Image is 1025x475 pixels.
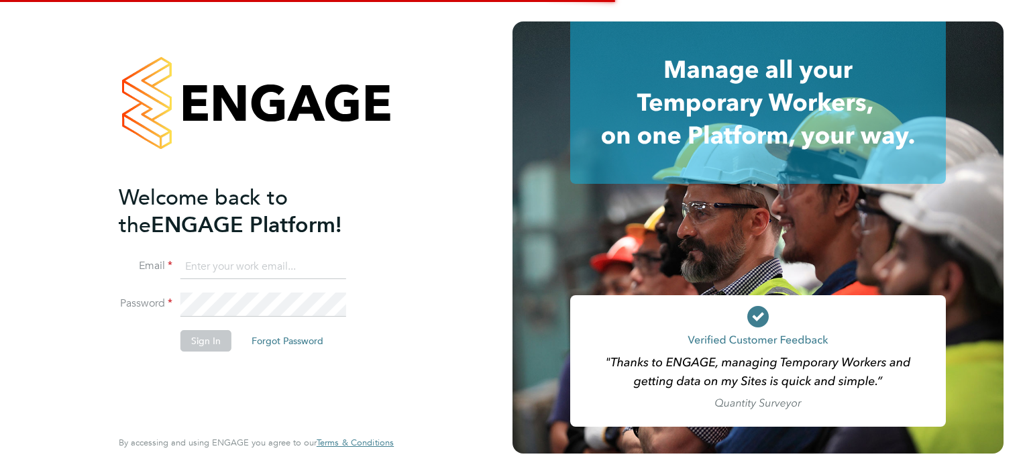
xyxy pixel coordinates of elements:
[119,437,394,448] span: By accessing and using ENGAGE you agree to our
[119,297,172,311] label: Password
[180,255,346,279] input: Enter your work email...
[180,330,231,352] button: Sign In
[241,330,334,352] button: Forgot Password
[119,184,288,238] span: Welcome back to the
[119,184,380,239] h2: ENGAGE Platform!
[317,437,394,448] a: Terms & Conditions
[119,259,172,273] label: Email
